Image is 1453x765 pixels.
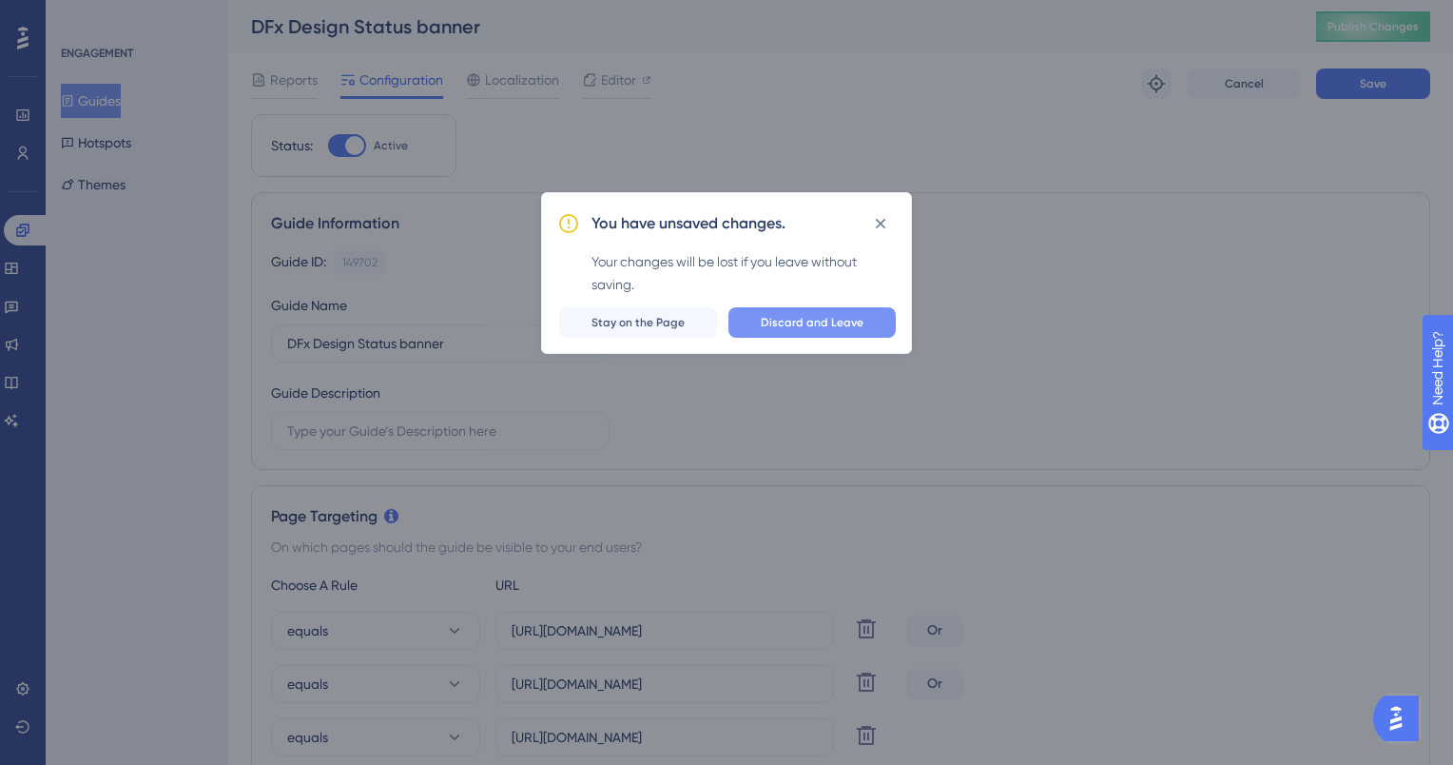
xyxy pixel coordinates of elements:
span: Discard and Leave [761,315,863,330]
span: Need Help? [45,5,119,28]
div: Your changes will be lost if you leave without saving. [591,250,896,296]
h2: You have unsaved changes. [591,212,785,235]
span: Stay on the Page [591,315,685,330]
iframe: UserGuiding AI Assistant Launcher [1373,690,1430,747]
